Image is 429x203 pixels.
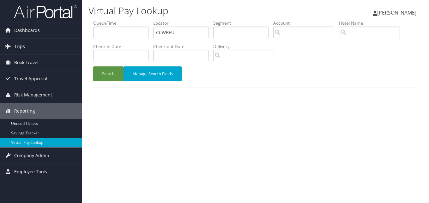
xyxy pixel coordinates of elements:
[339,20,405,26] label: Hotel Name
[153,20,213,26] label: Locator
[273,20,339,26] label: Account
[373,3,423,22] a: [PERSON_NAME]
[14,22,40,38] span: Dashboards
[14,4,77,19] img: airportal-logo.png
[213,20,273,26] label: Segment
[14,103,35,119] span: Reporting
[88,4,311,17] h1: Virtual Pay Lookup
[153,43,213,50] label: Check-out Date
[377,9,416,16] span: [PERSON_NAME]
[14,55,39,71] span: Book Travel
[93,43,153,50] label: Check-in Date
[93,66,124,81] button: Search
[213,43,279,50] label: Delivery
[14,39,25,54] span: Trips
[93,20,153,26] label: QueueTime
[14,148,49,163] span: Company Admin
[14,164,47,180] span: Employee Tools
[14,87,52,103] span: Risk Management
[14,71,47,87] span: Travel Approval
[124,66,182,81] button: Manage Search Fields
